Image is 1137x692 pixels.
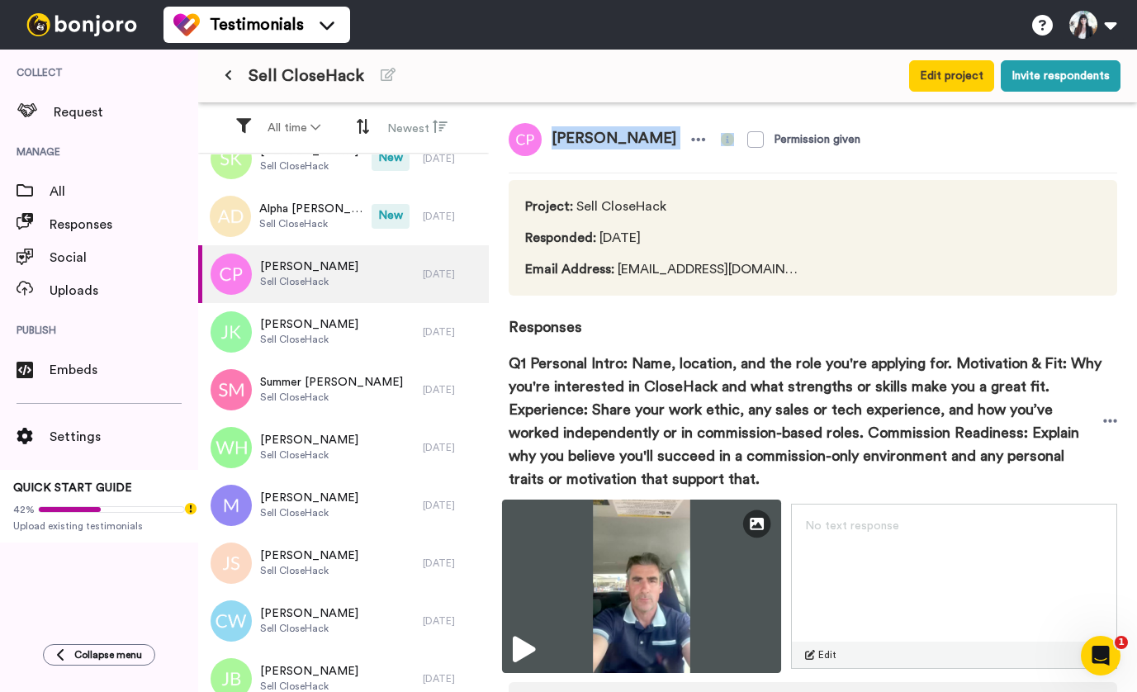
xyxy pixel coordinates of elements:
iframe: Intercom live chat [1081,636,1120,675]
span: QUICK START GUIDE [13,482,132,494]
span: Email Address : [525,263,614,276]
div: [DATE] [423,672,481,685]
span: New [372,146,410,171]
span: Sell CloseHack [525,197,799,216]
span: [PERSON_NAME] [260,663,358,680]
div: [DATE] [423,614,481,628]
div: [DATE] [423,383,481,396]
a: [PERSON_NAME]Sell CloseHack[DATE] [198,303,489,361]
span: Testimonials [210,13,304,36]
span: [DATE] [525,228,799,248]
img: tm-color.svg [173,12,200,38]
img: sk.png [211,138,252,179]
a: Alpha [PERSON_NAME]Sell CloseHackNew[DATE] [198,187,489,245]
span: Sell CloseHack [249,64,364,88]
img: sm.png [211,369,252,410]
button: Newest [377,112,457,144]
button: Invite respondents [1001,60,1120,92]
span: Request [54,102,198,122]
span: New [372,204,410,229]
img: ad.png [210,196,251,237]
span: Project : [525,200,573,213]
span: [PERSON_NAME] [260,605,358,622]
div: [DATE] [423,557,481,570]
span: [PERSON_NAME] [260,547,358,564]
span: Upload existing testimonials [13,519,185,533]
span: Social [50,248,198,268]
img: m.png [211,485,252,526]
a: [PERSON_NAME]Sell CloseHack[DATE] [198,476,489,534]
a: [PERSON_NAME]Sell CloseHack[DATE] [198,534,489,592]
span: [PERSON_NAME] [260,316,358,333]
div: Permission given [774,131,860,148]
span: Sell CloseHack [259,217,363,230]
a: [PERSON_NAME]Sell CloseHack[DATE] [198,419,489,476]
span: Uploads [50,281,198,301]
span: 42% [13,503,35,516]
a: [PERSON_NAME]Sell CloseHackNew[DATE] [198,130,489,187]
img: wh.png [211,427,252,468]
button: All time [258,113,330,143]
img: cp.png [509,123,542,156]
span: [PERSON_NAME] [260,432,358,448]
button: Edit project [909,60,994,92]
span: Collapse menu [74,648,142,661]
span: Sell CloseHack [260,564,358,577]
div: [DATE] [423,441,481,454]
span: Edit [818,648,836,661]
div: Tooltip anchor [183,501,198,516]
div: [DATE] [423,325,481,339]
span: Settings [50,427,198,447]
span: Sell CloseHack [260,333,358,346]
span: Alpha [PERSON_NAME] [259,201,363,217]
span: Sell CloseHack [260,159,358,173]
img: bj-logo-header-white.svg [20,13,144,36]
span: Sell CloseHack [260,391,403,404]
img: info-yellow.svg [721,133,734,146]
span: No text response [805,520,899,532]
span: [PERSON_NAME] [542,123,686,156]
span: Responses [509,296,1117,339]
img: jk.png [211,311,252,353]
button: Collapse menu [43,644,155,666]
div: [DATE] [423,152,481,165]
img: ce2b4e8a-fad5-4db6-af1c-8ec3b6f5d5b9-thumbnail_full-1755893294.jpg [502,500,781,673]
span: Q1 Personal Intro: Name, location, and the role you're applying for. Motivation & Fit: Why you're... [509,352,1103,491]
span: [PERSON_NAME] [260,490,358,506]
div: [DATE] [423,268,481,281]
span: Responded : [525,231,596,244]
a: [PERSON_NAME]Sell CloseHack[DATE] [198,245,489,303]
span: Sell CloseHack [260,506,358,519]
img: js.png [211,543,252,584]
span: [PERSON_NAME] [260,258,358,275]
span: All [50,182,198,201]
span: Responses [50,215,198,235]
div: [DATE] [423,210,481,223]
span: Sell CloseHack [260,275,358,288]
img: cp.png [211,254,252,295]
img: cw.png [211,600,252,642]
span: Sell CloseHack [260,448,358,462]
a: [PERSON_NAME]Sell CloseHack[DATE] [198,592,489,650]
span: Embeds [50,360,198,380]
a: Summer [PERSON_NAME]Sell CloseHack[DATE] [198,361,489,419]
span: Sell CloseHack [260,622,358,635]
span: Summer [PERSON_NAME] [260,374,403,391]
div: [DATE] [423,499,481,512]
span: 1 [1115,636,1128,649]
span: [EMAIL_ADDRESS][DOMAIN_NAME] [525,259,799,279]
